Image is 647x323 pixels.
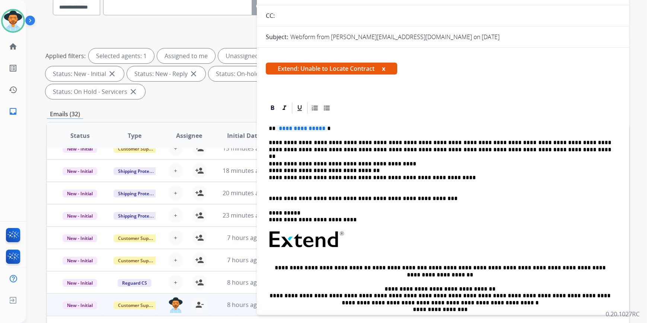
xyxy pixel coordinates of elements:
[321,102,332,114] div: Bullet List
[195,233,204,242] mat-icon: person_add
[279,102,290,114] div: Italic
[168,253,183,267] button: +
[108,69,117,78] mat-icon: close
[114,167,165,175] span: Shipping Protection
[168,230,183,245] button: +
[45,51,86,60] p: Applied filters:
[128,131,141,140] span: Type
[63,301,97,309] span: New - Initial
[63,279,97,287] span: New - Initial
[266,11,275,20] p: CC:
[70,131,90,140] span: Status
[309,102,321,114] div: Ordered List
[223,167,266,175] span: 18 minutes ago
[255,3,264,12] mat-icon: search
[227,131,261,140] span: Initial Date
[114,212,165,220] span: Shipping Protection
[157,48,215,63] div: Assigned to me
[174,211,178,220] span: +
[382,64,385,73] button: x
[266,32,288,41] p: Subject:
[294,102,305,114] div: Underline
[9,107,17,116] mat-icon: inbox
[195,278,204,287] mat-icon: person_add
[195,211,204,220] mat-icon: person_add
[174,189,178,197] span: +
[9,85,17,94] mat-icon: history
[168,275,183,290] button: +
[114,301,162,309] span: Customer Support
[195,189,204,197] mat-icon: person_add
[47,110,83,119] p: Emails (32)
[63,257,97,265] span: New - Initial
[195,166,204,175] mat-icon: person_add
[63,167,97,175] span: New - Initial
[127,66,205,81] div: Status: New - Reply
[218,48,266,63] div: Unassigned
[223,211,266,219] span: 23 minutes ago
[174,256,178,265] span: +
[168,163,183,178] button: +
[195,256,204,265] mat-icon: person_add
[189,69,198,78] mat-icon: close
[174,166,178,175] span: +
[606,310,640,319] p: 0.20.1027RC
[227,234,261,242] span: 7 hours ago
[266,63,397,75] span: Extend: Unable to Locate Contract
[223,189,266,197] span: 20 minutes ago
[176,131,202,140] span: Assignee
[63,190,97,197] span: New - Initial
[168,208,183,223] button: +
[9,42,17,51] mat-icon: home
[129,87,138,96] mat-icon: close
[208,66,305,81] div: Status: On-hold – Internal
[9,64,17,73] mat-icon: list_alt
[114,145,162,153] span: Customer Support
[45,66,124,81] div: Status: New - Initial
[118,279,152,287] span: Reguard CS
[267,102,278,114] div: Bold
[168,186,183,200] button: +
[114,257,162,265] span: Customer Support
[89,48,154,63] div: Selected agents: 1
[63,212,97,220] span: New - Initial
[114,190,165,197] span: Shipping Protection
[3,10,23,31] img: avatar
[114,234,162,242] span: Customer Support
[174,278,178,287] span: +
[174,233,178,242] span: +
[168,297,183,313] img: agent-avatar
[227,278,261,286] span: 8 hours ago
[195,300,204,309] mat-icon: person_remove
[63,234,97,242] span: New - Initial
[290,32,500,41] p: Webform from [PERSON_NAME][EMAIL_ADDRESS][DOMAIN_NAME] on [DATE]
[45,84,145,99] div: Status: On Hold - Servicers
[227,301,261,309] span: 8 hours ago
[63,145,97,153] span: New - Initial
[227,256,261,264] span: 7 hours ago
